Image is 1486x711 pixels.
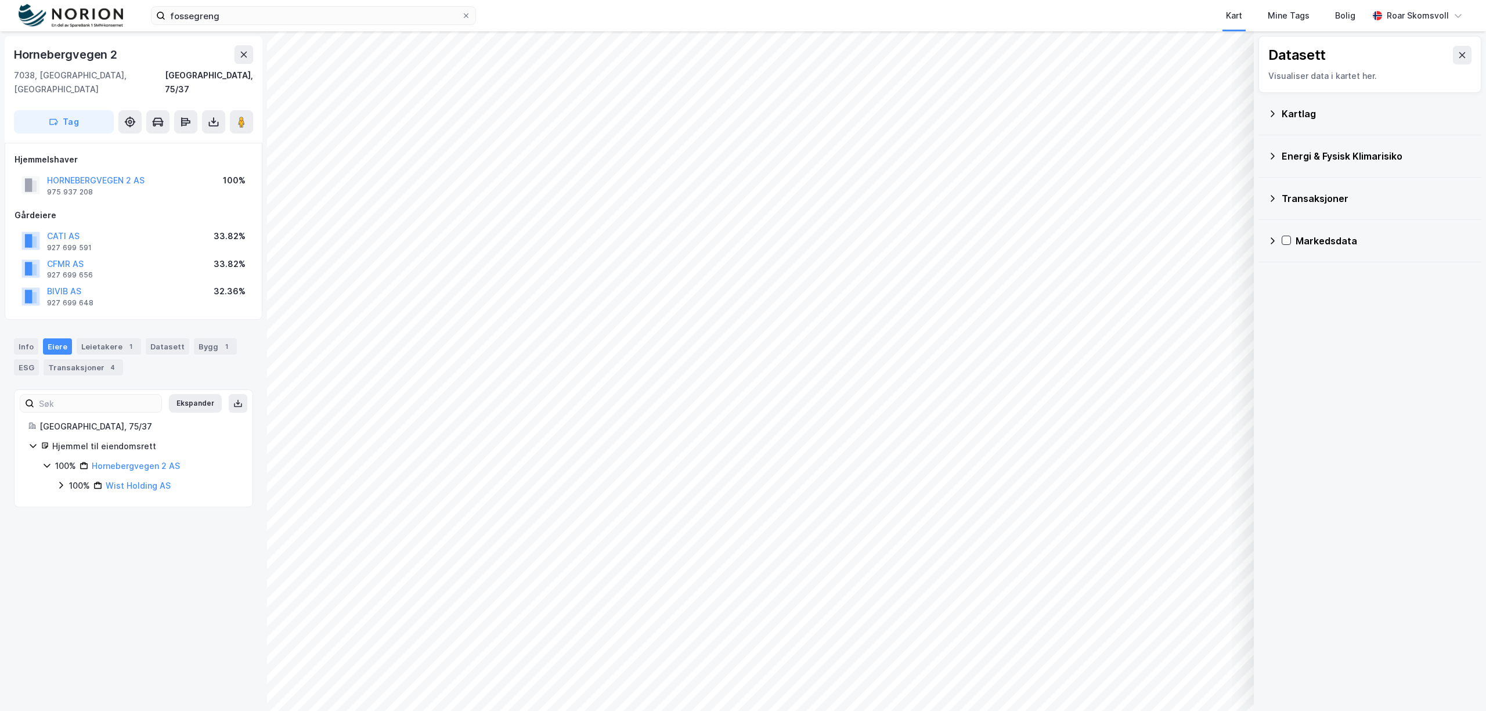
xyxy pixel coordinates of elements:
[19,4,123,28] img: norion-logo.80e7a08dc31c2e691866.png
[214,257,246,271] div: 33.82%
[1428,655,1486,711] iframe: Chat Widget
[1282,149,1472,163] div: Energi & Fysisk Klimarisiko
[1268,46,1326,64] div: Datasett
[1387,9,1449,23] div: Roar Skomsvoll
[1226,9,1242,23] div: Kart
[146,338,189,355] div: Datasett
[55,459,76,473] div: 100%
[14,110,114,133] button: Tag
[1268,69,1471,83] div: Visualiser data i kartet her.
[15,208,253,222] div: Gårdeiere
[1268,9,1310,23] div: Mine Tags
[47,243,92,252] div: 927 699 591
[214,284,246,298] div: 32.36%
[69,479,90,493] div: 100%
[194,338,237,355] div: Bygg
[47,270,93,280] div: 927 699 656
[47,187,93,197] div: 975 937 208
[14,68,165,96] div: 7038, [GEOGRAPHIC_DATA], [GEOGRAPHIC_DATA]
[165,7,461,24] input: Søk på adresse, matrikkel, gårdeiere, leietakere eller personer
[1282,107,1472,121] div: Kartlag
[34,395,161,412] input: Søk
[43,338,72,355] div: Eiere
[106,481,171,490] a: Wist Holding AS
[223,174,246,187] div: 100%
[14,45,120,64] div: Hornebergvegen 2
[214,229,246,243] div: 33.82%
[47,298,93,308] div: 927 699 648
[77,338,141,355] div: Leietakere
[52,439,239,453] div: Hjemmel til eiendomsrett
[39,420,239,434] div: [GEOGRAPHIC_DATA], 75/37
[169,394,222,413] button: Ekspander
[92,461,180,471] a: Hornebergvegen 2 AS
[165,68,253,96] div: [GEOGRAPHIC_DATA], 75/37
[107,362,118,373] div: 4
[44,359,123,376] div: Transaksjoner
[15,153,253,167] div: Hjemmelshaver
[14,338,38,355] div: Info
[1335,9,1355,23] div: Bolig
[221,341,232,352] div: 1
[125,341,136,352] div: 1
[1282,192,1472,205] div: Transaksjoner
[14,359,39,376] div: ESG
[1296,234,1472,248] div: Markedsdata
